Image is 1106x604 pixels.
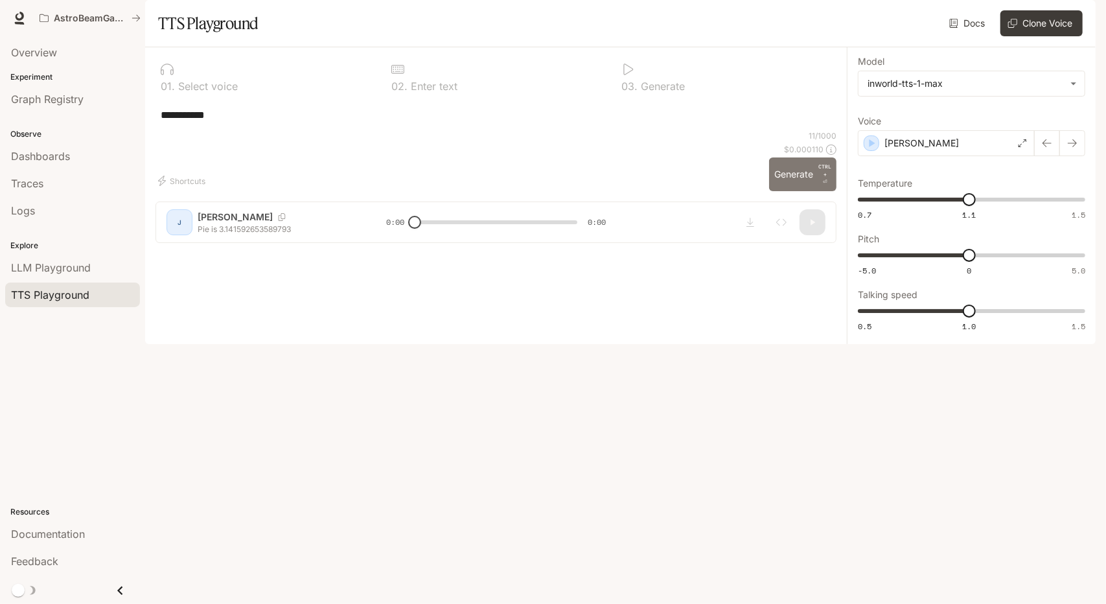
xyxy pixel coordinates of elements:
[884,137,959,150] p: [PERSON_NAME]
[34,5,146,31] button: All workspaces
[809,130,836,141] p: 11 / 1000
[858,117,881,126] p: Voice
[161,81,175,91] p: 0 1 .
[638,81,685,91] p: Generate
[158,10,259,36] h1: TTS Playground
[784,144,824,155] p: $ 0.000110
[858,209,871,220] span: 0.7
[1072,209,1085,220] span: 1.5
[858,265,876,276] span: -5.0
[156,170,211,191] button: Shortcuts
[858,179,912,188] p: Temperature
[858,57,884,66] p: Model
[818,163,831,186] p: ⏎
[967,265,971,276] span: 0
[1072,265,1085,276] span: 5.0
[1072,321,1085,332] span: 1.5
[54,13,126,24] p: AstroBeamGame
[175,81,238,91] p: Select voice
[858,321,871,332] span: 0.5
[962,209,976,220] span: 1.1
[858,71,1085,96] div: inworld-tts-1-max
[408,81,457,91] p: Enter text
[818,163,831,178] p: CTRL +
[858,290,917,299] p: Talking speed
[947,10,990,36] a: Docs
[858,235,879,244] p: Pitch
[769,157,836,191] button: GenerateCTRL +⏎
[1000,10,1083,36] button: Clone Voice
[622,81,638,91] p: 0 3 .
[962,321,976,332] span: 1.0
[868,77,1064,90] div: inworld-tts-1-max
[391,81,408,91] p: 0 2 .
